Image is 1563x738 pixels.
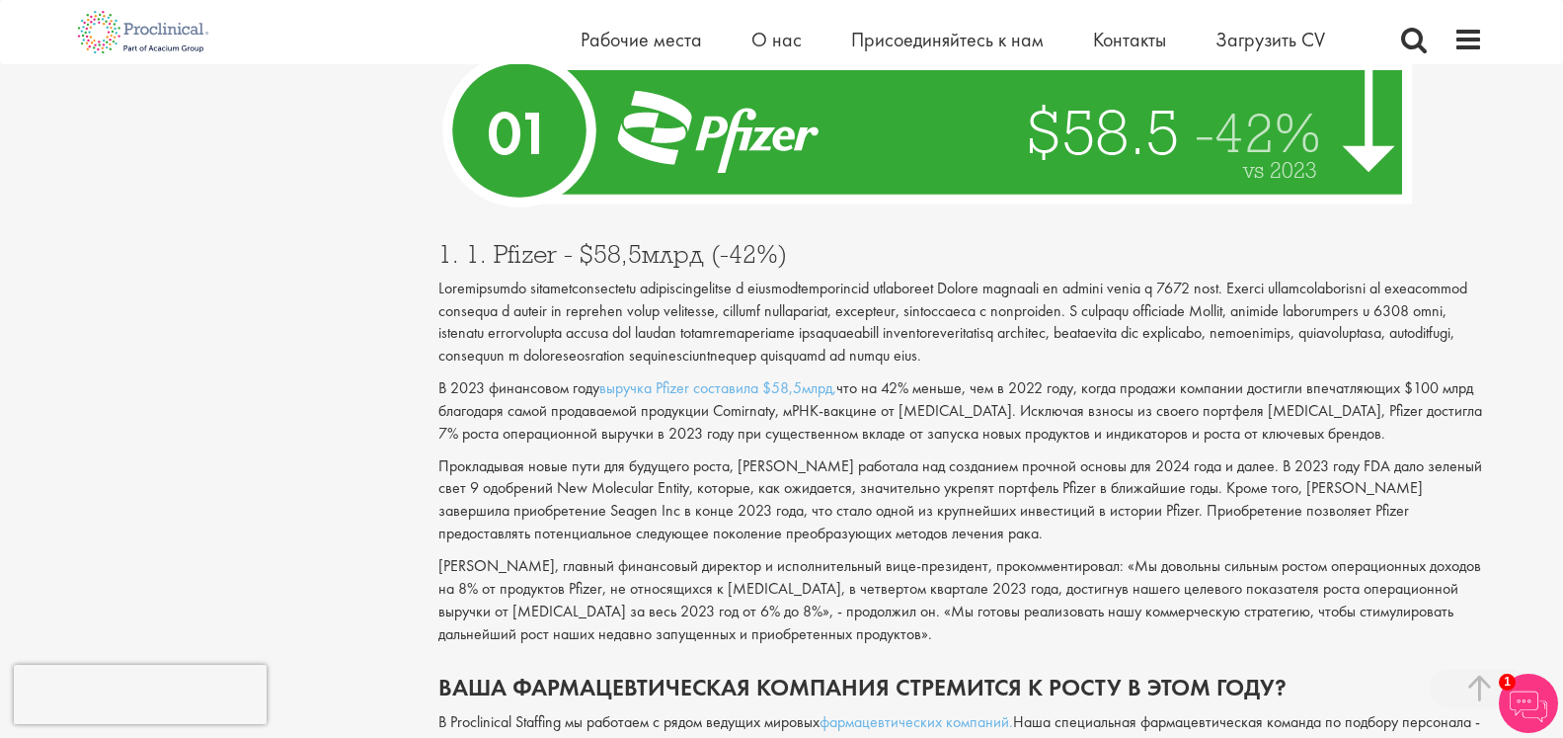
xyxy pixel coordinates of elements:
[1093,27,1166,52] a: Контакты
[1215,27,1325,52] a: Загрузить CV
[751,27,802,52] a: О нас
[581,27,702,52] a: Рабочие места
[1499,674,1516,691] span: 1
[851,27,1044,52] a: Присоединяйтесь к нам
[1499,674,1558,733] img: Чат-бот
[438,278,1483,368] p: Loremipsumdo sitametconsectetu adipiscingelitse d eiusmodtemporincid utlaboreet Dolore magnaali e...
[438,377,1483,446] p: В 2023 финансовом году что на 42% меньше, чем в 2022 году, когда продажи компании достигли впечат...
[438,675,1483,700] h2: Ваша фармацевтическая компания стремится к росту в этом году?
[438,241,1483,267] h3: 1. 1. Pfizer - $58,5млрд (-42%)
[599,377,836,398] a: выручка Pfizer составила $58,5млрд,
[820,711,1013,732] a: фармацевтических компаний.
[438,555,1483,645] p: [PERSON_NAME], главный финансовый директор и исполнительный вице-президент, прокомментировал: «Мы...
[438,455,1483,545] p: Прокладывая новые пути для будущего роста, [PERSON_NAME] работала над созданием прочной основы дл...
[14,665,267,724] iframe: reCAPTCHA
